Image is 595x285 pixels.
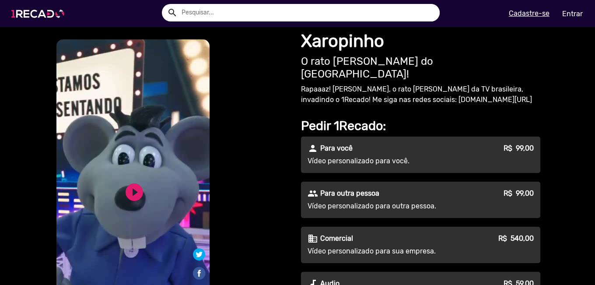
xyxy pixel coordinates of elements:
[301,118,540,134] h2: Pedir 1Recado:
[320,143,353,154] p: Para você
[509,9,549,18] u: Cadastre-se
[193,248,205,260] img: Compartilhe no twitter
[192,265,206,274] i: Share on Facebook
[320,233,353,244] p: Comercial
[320,188,379,199] p: Para outra pessoa
[301,84,540,105] p: Rapaaaz! [PERSON_NAME], o rato [PERSON_NAME] da TV brasileira, invadindo o 1Recado! Me siga nas r...
[504,188,534,199] p: R$ 99,00
[124,182,145,203] a: play_circle_filled
[301,31,540,52] h1: Xaropinho
[308,188,318,199] mat-icon: people
[556,6,588,21] a: Entrar
[308,233,318,244] mat-icon: business
[308,246,466,257] p: Vídeo personalizado para sua empresa.
[193,250,205,258] i: Share on Twitter
[175,4,440,21] input: Pesquisar...
[504,143,534,154] p: R$ 99,00
[308,201,466,211] p: Vídeo personalizado para outra pessoa.
[498,233,534,244] p: R$ 540,00
[192,266,206,280] img: Compartilhe no facebook
[308,156,466,166] p: Vídeo personalizado para você.
[308,143,318,154] mat-icon: person
[164,4,179,20] button: Example home icon
[301,55,540,81] h2: O rato [PERSON_NAME] do [GEOGRAPHIC_DATA]!
[167,7,178,18] mat-icon: Example home icon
